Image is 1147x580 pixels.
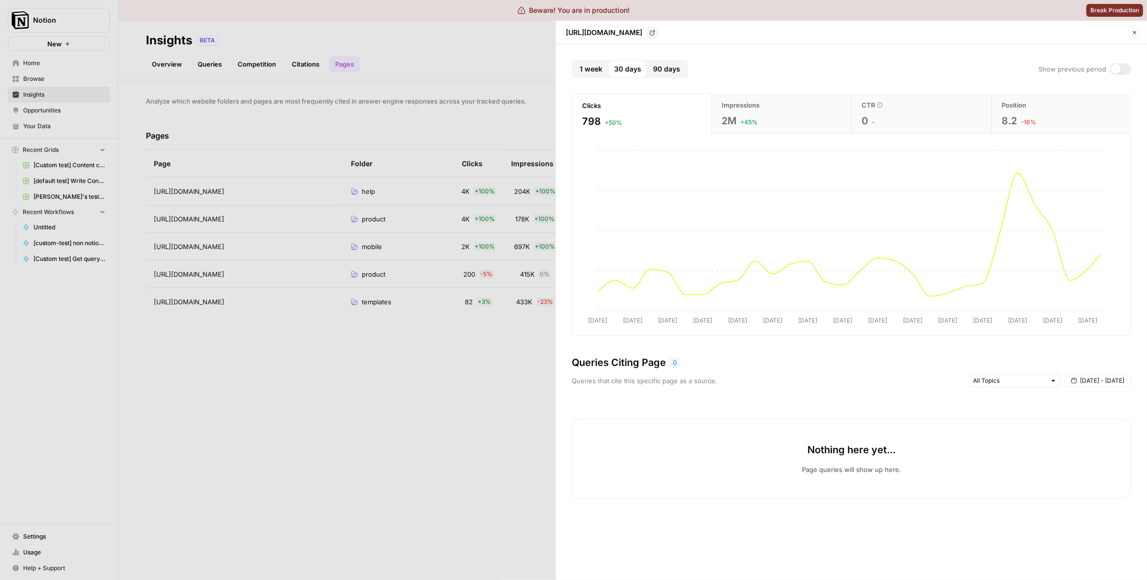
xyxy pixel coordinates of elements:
p: Queries that cite this specific page as a source. [572,376,717,386]
input: All Topics [973,376,1046,386]
tspan: [DATE] [903,317,922,325]
tspan: [DATE] [589,317,608,325]
span: -16% [1021,118,1036,127]
span: 1 week [580,64,602,74]
a: Go to page https://www.notion.com/product/docs [646,27,658,38]
span: 30 days [614,64,641,74]
span: Impressions [722,100,760,110]
span: Position [1002,100,1026,110]
tspan: [DATE] [973,317,992,325]
span: +45% [740,118,758,127]
p: Page queries will show up here. [802,465,901,474]
p: Nothing here yet... [807,443,896,457]
span: CTR [862,100,875,110]
button: Clicks798+50% [572,95,711,134]
tspan: [DATE] [763,317,782,325]
tspan: [DATE] [1008,317,1027,325]
span: 0 [862,114,868,128]
tspan: [DATE] [833,317,852,325]
tspan: [DATE] [1078,317,1097,325]
button: [DATE] - [DATE] [1064,374,1131,387]
span: 2M [722,114,736,128]
tspan: [DATE] [868,317,887,325]
p: [URL][DOMAIN_NAME] [566,28,642,37]
div: 0 [670,358,680,367]
span: [DATE] - [DATE] [1080,376,1124,385]
tspan: [DATE] [938,317,957,325]
span: 8.2 [1002,114,1017,128]
span: Show previous period [1039,64,1106,74]
h3: Queries Citing Page [572,356,666,369]
span: 798 [582,114,601,128]
tspan: [DATE] [798,317,817,325]
span: 90 days [653,64,680,74]
span: - [872,118,875,127]
tspan: [DATE] [1043,317,1062,325]
tspan: [DATE] [693,317,712,325]
button: 90 days [647,60,686,78]
button: 1 week [574,60,608,78]
button: Position8.2-16% [991,94,1131,134]
button: CTR0- [851,94,991,134]
tspan: [DATE] [623,317,642,325]
span: +50% [605,118,622,127]
span: Clicks [582,101,601,110]
button: Impressions2M+45% [711,94,851,134]
tspan: [DATE] [728,317,747,325]
tspan: [DATE] [658,317,677,325]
